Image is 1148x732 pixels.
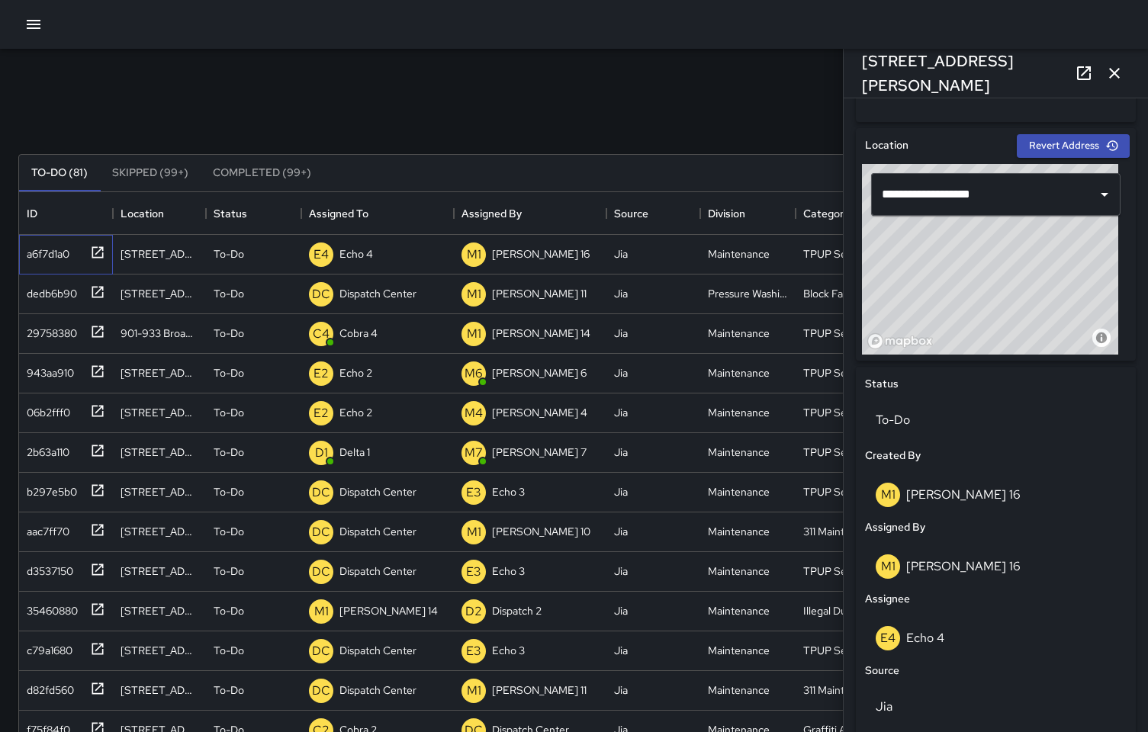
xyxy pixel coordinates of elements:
div: Location [113,192,207,235]
div: 901-933 Broadway [121,326,199,341]
div: Jia [614,643,628,658]
p: DC [312,682,330,700]
div: Source [606,192,700,235]
p: Echo 2 [339,405,372,420]
div: TPUP Service Requested [803,365,883,380]
p: [PERSON_NAME] 14 [492,326,590,341]
div: Jia [614,286,628,301]
p: E3 [466,642,481,660]
div: Maintenance [708,326,770,341]
p: E2 [314,364,329,383]
div: Maintenance [708,246,770,262]
button: To-Do (81) [19,155,100,191]
div: Jia [614,682,628,698]
div: Maintenance [708,524,770,539]
button: Skipped (99+) [100,155,201,191]
p: DC [312,483,330,502]
div: Status [206,192,301,235]
p: M1 [467,325,481,343]
div: TPUP Service Requested [803,563,883,579]
p: Dispatch Center [339,643,416,658]
div: Assigned To [301,192,454,235]
div: Division [708,192,745,235]
p: Echo 4 [339,246,373,262]
p: E3 [466,483,481,502]
div: 921 Washington Street [121,445,199,460]
div: TPUP Service Requested [803,643,883,658]
button: Completed (99+) [201,155,323,191]
div: dedb6b90 [21,280,77,301]
div: 146 Grand Avenue [121,484,199,499]
div: TPUP Service Requested [803,445,883,460]
p: M6 [465,364,483,383]
p: Dispatch Center [339,524,416,539]
div: Pressure Washing [708,286,788,301]
p: Dispatch Center [339,286,416,301]
div: 457 17th Street [121,603,199,618]
p: To-Do [214,524,244,539]
div: TPUP Service Requested [803,326,883,341]
div: 123 Bay Place [121,682,199,698]
p: Echo 2 [339,365,372,380]
div: a6f7d1a0 [21,240,69,262]
div: Maintenance [708,365,770,380]
div: c79a1680 [21,637,72,658]
p: [PERSON_NAME] 11 [492,286,587,301]
p: To-Do [214,286,244,301]
div: Block Face Pressure Washed [803,286,883,301]
p: To-Do [214,682,244,698]
div: Location [121,192,164,235]
div: Maintenance [708,643,770,658]
div: Status [214,192,247,235]
div: Jia [614,246,628,262]
div: 2350 Broadway [121,405,199,420]
div: 943aa910 [21,359,74,380]
div: Jia [614,524,628,539]
p: M1 [467,682,481,700]
div: Jia [614,326,628,341]
p: E4 [314,246,329,264]
div: Maintenance [708,484,770,499]
p: E3 [466,563,481,581]
div: ID [19,192,113,235]
div: Jia [614,484,628,499]
div: Source [614,192,648,235]
div: 271 24th Street [121,563,199,579]
div: ID [27,192,37,235]
div: 2225 Webster Street [121,246,199,262]
div: d3537150 [21,557,73,579]
div: Maintenance [708,445,770,460]
div: Maintenance [708,603,770,618]
div: d82fd560 [21,676,74,698]
div: 2295 Broadway [121,643,199,658]
p: D2 [465,602,482,621]
div: Assigned By [454,192,606,235]
div: Illegal Dumping Removed [803,603,883,618]
div: Assigned To [309,192,368,235]
div: Maintenance [708,563,770,579]
div: 2264 Webster Street [121,286,199,301]
p: E2 [314,404,329,422]
div: Jia [614,563,628,579]
p: [PERSON_NAME] 6 [492,365,587,380]
p: To-Do [214,643,244,658]
div: 35460880 [21,597,78,618]
p: Dispatch 2 [492,603,542,618]
p: Echo 3 [492,643,525,658]
div: TPUP Service Requested [803,246,883,262]
div: b297e5b0 [21,478,77,499]
p: [PERSON_NAME] 16 [492,246,590,262]
p: [PERSON_NAME] 4 [492,405,587,420]
div: 06b2fff0 [21,399,70,420]
p: Dispatch Center [339,484,416,499]
div: TPUP Service Requested [803,484,883,499]
p: To-Do [214,365,244,380]
div: Category [803,192,849,235]
p: M4 [465,404,483,422]
div: Jia [614,365,628,380]
p: M1 [314,602,329,621]
div: 311 Maintenance Related Issue Reported [803,682,883,698]
p: DC [312,285,330,303]
div: 311 Maintenance Related Issue Reported [803,524,883,539]
p: Cobra 4 [339,326,378,341]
